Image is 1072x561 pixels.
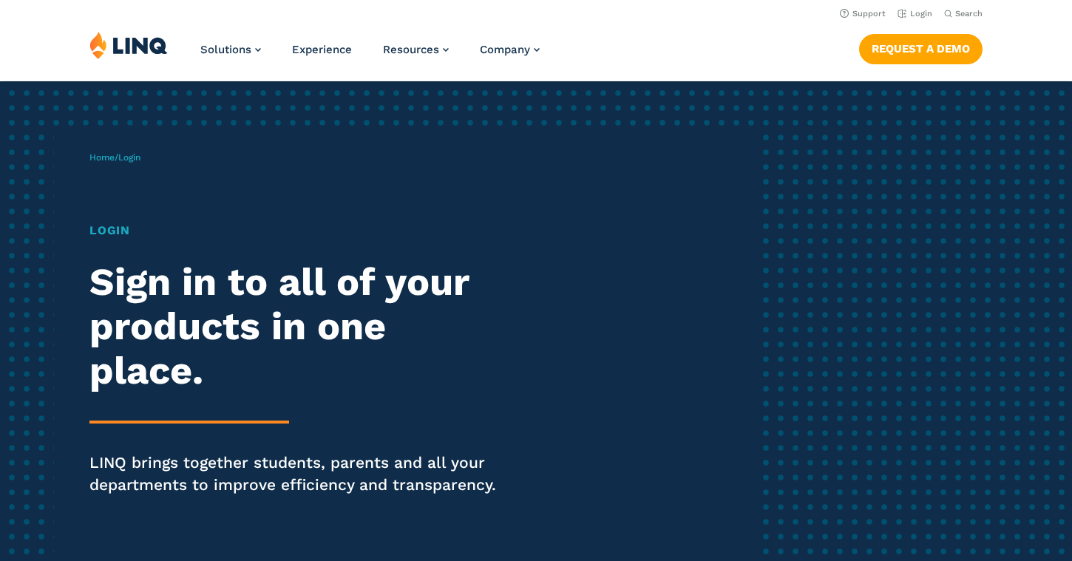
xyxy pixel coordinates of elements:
a: Home [89,152,115,163]
a: Company [480,43,540,56]
h1: Login [89,222,503,239]
span: Company [480,43,530,56]
img: LINQ | K‑12 Software [89,31,168,59]
span: / [89,152,140,163]
h2: Sign in to all of your products in one place. [89,260,503,392]
a: Login [898,9,932,18]
a: Solutions [200,43,261,56]
button: Open Search Bar [944,8,983,19]
p: LINQ brings together students, parents and all your departments to improve efficiency and transpa... [89,452,503,496]
span: Search [955,9,983,18]
a: Support [840,9,886,18]
span: Resources [383,43,439,56]
a: Experience [292,43,352,56]
nav: Button Navigation [859,31,983,64]
a: Resources [383,43,449,56]
span: Solutions [200,43,251,56]
nav: Primary Navigation [200,31,540,80]
span: Login [118,152,140,163]
a: Request a Demo [859,34,983,64]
